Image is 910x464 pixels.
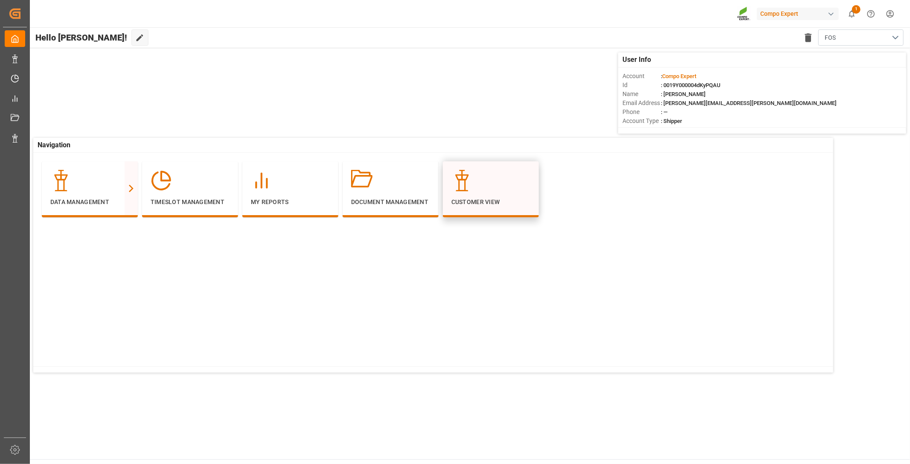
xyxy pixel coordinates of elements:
[622,117,661,125] span: Account Type
[757,8,839,20] div: Compo Expert
[35,29,127,46] span: Hello [PERSON_NAME]!
[842,4,861,23] button: show 1 new notifications
[861,4,881,23] button: Help Center
[661,118,682,124] span: : Shipper
[251,198,330,207] p: My Reports
[661,73,696,79] span: :
[50,198,129,207] p: Data Management
[622,90,661,99] span: Name
[661,82,721,88] span: : 0019Y000004dKyPQAU
[151,198,230,207] p: Timeslot Management
[825,33,836,42] span: FOS
[622,108,661,117] span: Phone
[818,29,904,46] button: open menu
[38,140,70,150] span: Navigation
[662,73,696,79] span: Compo Expert
[852,5,861,14] span: 1
[757,6,842,22] button: Compo Expert
[622,72,661,81] span: Account
[622,55,651,65] span: User Info
[737,6,751,21] img: Screenshot%202023-09-29%20at%2010.02.21.png_1712312052.png
[661,100,837,106] span: : [PERSON_NAME][EMAIL_ADDRESS][PERSON_NAME][DOMAIN_NAME]
[661,91,706,97] span: : [PERSON_NAME]
[451,198,530,207] p: Customer View
[622,99,661,108] span: Email Address
[661,109,668,115] span: : —
[351,198,430,207] p: Document Management
[622,81,661,90] span: Id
